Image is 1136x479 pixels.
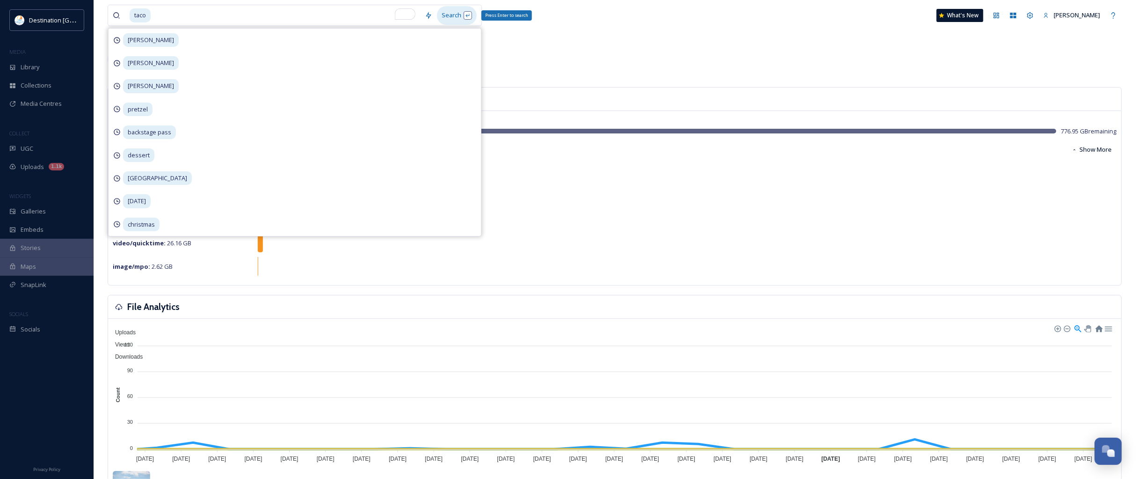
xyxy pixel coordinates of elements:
tspan: [DATE] [894,456,912,462]
button: Show More [1067,140,1117,159]
tspan: [DATE] [858,456,876,462]
tspan: [DATE] [750,456,768,462]
input: To enrich screen reader interactions, please activate Accessibility in Grammarly extension settings [152,5,420,26]
span: pretzel [123,103,153,116]
tspan: [DATE] [353,456,371,462]
span: SnapLink [21,280,46,289]
span: 776.95 GB remaining [1061,127,1117,136]
tspan: [DATE] [281,456,299,462]
tspan: 90 [127,368,133,373]
span: [PERSON_NAME] [123,33,179,47]
tspan: [DATE] [714,456,732,462]
tspan: [DATE] [1039,456,1056,462]
span: [DATE] [123,194,151,208]
span: [GEOGRAPHIC_DATA] [123,171,192,185]
strong: image/mpo : [113,262,150,271]
button: Open Chat [1095,438,1122,465]
span: backstage pass [123,125,176,139]
span: Galleries [21,207,46,216]
span: Collections [21,81,51,90]
tspan: [DATE] [1003,456,1020,462]
tspan: [DATE] [677,456,695,462]
span: Views [108,341,130,348]
span: Uploads [108,329,136,336]
span: Downloads [108,354,143,360]
span: Embeds [21,225,44,234]
span: Media Centres [21,99,62,108]
h3: File Analytics [127,300,180,314]
span: Maps [21,262,36,271]
tspan: [DATE] [786,456,804,462]
tspan: [DATE] [389,456,407,462]
span: Uploads [21,162,44,171]
a: What's New [937,9,983,22]
a: Privacy Policy [33,463,60,474]
tspan: [DATE] [245,456,262,462]
span: 2.62 GB [113,262,173,271]
tspan: [DATE] [533,456,551,462]
tspan: 0 [130,445,133,451]
tspan: [DATE] [967,456,984,462]
span: 26.16 GB [113,239,191,247]
tspan: [DATE] [425,456,443,462]
a: [PERSON_NAME] [1039,6,1105,24]
tspan: 60 [127,394,133,399]
span: Library [21,63,39,72]
div: Menu [1104,324,1112,332]
span: COLLECT [9,130,29,137]
tspan: [DATE] [641,456,659,462]
tspan: [DATE] [317,456,335,462]
tspan: [DATE] [605,456,623,462]
span: SOCIALS [9,310,28,317]
span: [PERSON_NAME] [123,56,179,70]
text: Count [115,387,121,402]
tspan: [DATE] [822,456,840,462]
tspan: 120 [124,342,133,347]
tspan: 30 [127,420,133,425]
span: dessert [123,148,154,162]
strong: video/quicktime : [113,239,166,247]
div: Press Enter to search [481,10,532,21]
span: UGC [21,144,33,153]
span: MEDIA [9,48,26,55]
tspan: [DATE] [136,456,154,462]
tspan: [DATE] [172,456,190,462]
div: Selection Zoom [1074,324,1082,332]
img: download.png [15,15,24,25]
div: Panning [1085,325,1090,331]
div: Reset Zoom [1095,324,1103,332]
span: taco [130,8,151,22]
tspan: [DATE] [1075,456,1092,462]
div: Zoom In [1054,325,1061,332]
span: [PERSON_NAME] [123,79,179,93]
div: 1.1k [49,163,64,170]
span: Socials [21,325,40,334]
tspan: [DATE] [497,456,515,462]
span: [PERSON_NAME] [1054,11,1100,19]
span: Stories [21,243,41,252]
tspan: [DATE] [461,456,479,462]
tspan: [DATE] [208,456,226,462]
span: Destination [GEOGRAPHIC_DATA] [29,15,122,24]
div: Zoom Out [1063,325,1070,332]
div: Search [437,6,477,24]
span: WIDGETS [9,192,31,199]
tspan: [DATE] [930,456,948,462]
tspan: [DATE] [569,456,587,462]
span: Privacy Policy [33,466,60,472]
span: christmas [123,218,160,231]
